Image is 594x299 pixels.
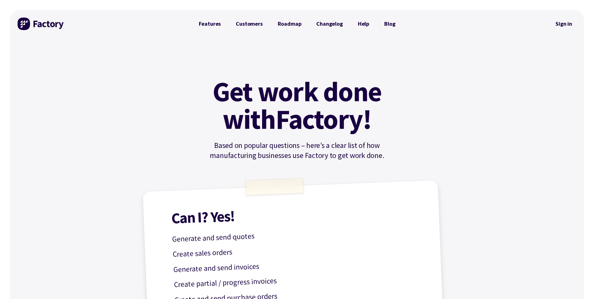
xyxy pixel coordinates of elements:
[270,18,309,30] a: Roadmap
[191,140,403,160] p: Based on popular questions – here’s a clear list of how manufacturing businesses use Factory to g...
[551,17,576,31] nav: Secondary Navigation
[309,18,350,30] a: Changelog
[203,78,391,133] h1: Get work done with
[172,223,422,245] p: Generate and send quotes
[191,18,229,30] a: Features
[174,269,424,291] p: Create partial / progress invoices
[228,18,270,30] a: Customers
[171,201,421,226] h1: Can I? Yes!
[173,239,423,260] p: Create sales orders
[551,17,576,31] a: Sign in
[191,18,403,30] nav: Primary Navigation
[350,18,377,30] a: Help
[173,254,423,276] p: Generate and send invoices
[18,18,65,30] img: Factory
[377,18,403,30] a: Blog
[276,105,372,133] mark: Factory!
